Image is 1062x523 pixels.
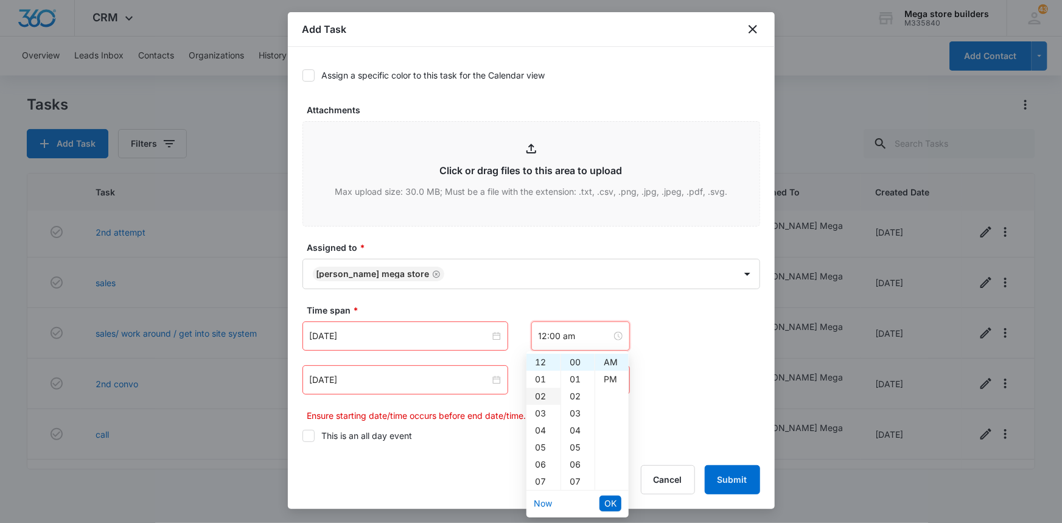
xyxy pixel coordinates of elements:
a: Now [534,498,552,508]
label: Assigned to [307,241,765,254]
div: 04 [526,422,561,439]
div: 12 [526,354,561,371]
label: Assign a specific color to this task for the Calendar view [302,69,760,82]
input: Oct 9, 2025 [310,373,490,387]
div: 06 [526,456,561,473]
div: [PERSON_NAME] Mega Store [316,270,430,278]
div: 07 [561,473,595,490]
button: Submit [705,465,760,494]
div: 02 [526,388,561,405]
div: Remove John Mega Store [430,270,441,278]
h1: Add Task [302,22,347,37]
div: 05 [561,439,595,456]
span: OK [604,497,617,510]
div: 07 [526,473,561,490]
div: 03 [561,405,595,422]
div: 03 [526,405,561,422]
button: OK [599,496,621,511]
label: Time span [307,304,765,317]
input: Oct 13, 2025 [310,329,490,343]
button: close [746,22,760,37]
div: 04 [561,422,595,439]
div: 01 [526,371,561,388]
div: 00 [561,354,595,371]
p: Ensure starting date/time occurs before end date/time. [307,409,760,422]
div: 06 [561,456,595,473]
input: 12:00 am [539,329,612,343]
div: PM [595,371,629,388]
div: This is an all day event [322,429,413,442]
button: Cancel [641,465,695,494]
label: Attachments [307,104,765,116]
div: 02 [561,388,595,405]
div: AM [595,354,629,371]
div: 01 [561,371,595,388]
div: 05 [526,439,561,456]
